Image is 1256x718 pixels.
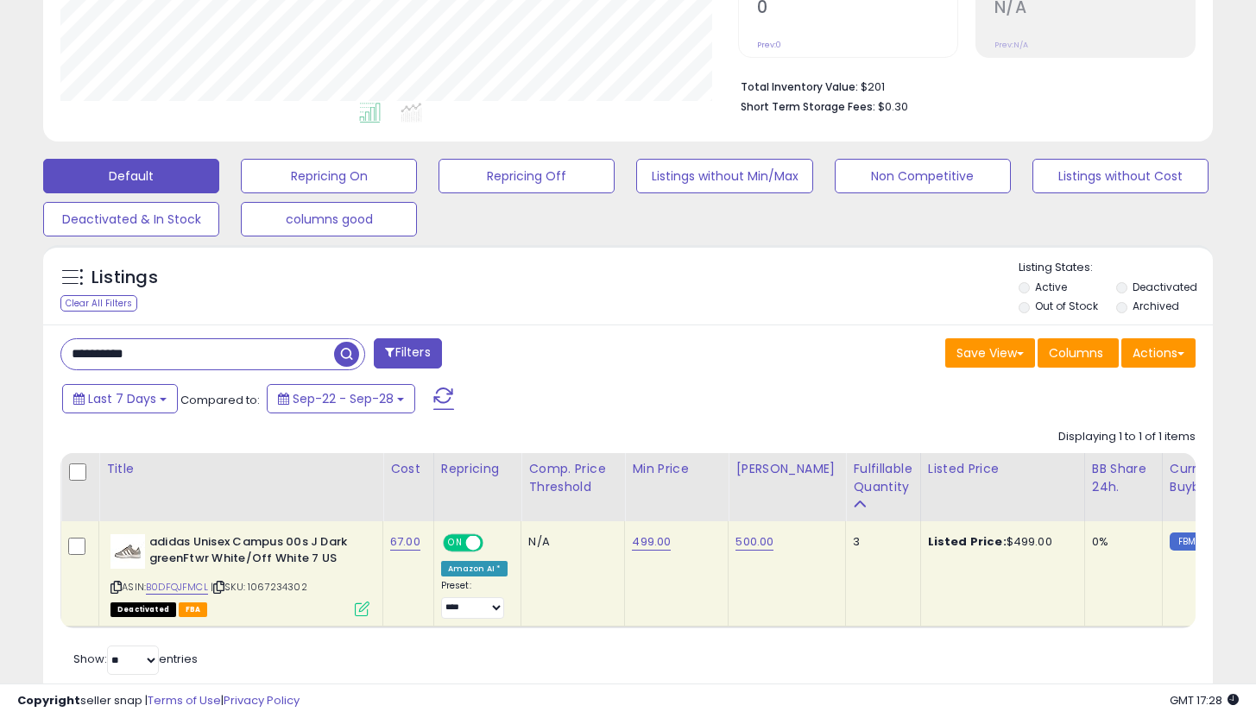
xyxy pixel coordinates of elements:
button: Deactivated & In Stock [43,202,219,236]
strong: Copyright [17,692,80,709]
li: $201 [741,75,1183,96]
div: Fulfillable Quantity [853,460,912,496]
div: Displaying 1 to 1 of 1 items [1058,429,1196,445]
span: Sep-22 - Sep-28 [293,390,394,407]
h5: Listings [92,266,158,290]
span: Show: entries [73,651,198,667]
span: $0.30 [878,98,908,115]
button: Non Competitive [835,159,1011,193]
div: N/A [528,534,611,550]
label: Out of Stock [1035,299,1098,313]
span: 2025-10-7 17:28 GMT [1170,692,1239,709]
span: Last 7 Days [88,390,156,407]
b: Short Term Storage Fees: [741,99,875,114]
div: Repricing [441,460,514,478]
div: ASIN: [110,534,369,614]
button: Actions [1121,338,1196,368]
span: Compared to: [180,392,260,408]
small: Prev: 0 [757,40,781,50]
b: Listed Price: [928,533,1007,550]
a: Privacy Policy [224,692,300,709]
a: 500.00 [735,533,773,551]
button: Save View [945,338,1035,368]
div: Preset: [441,580,508,619]
a: B0DFQJFMCL [146,580,208,595]
b: adidas Unisex Campus 00s J Dark greenFtwr White/Off White 7 US [149,534,359,570]
span: | SKU: 1067234302 [211,580,307,594]
div: Listed Price [928,460,1077,478]
small: Prev: N/A [994,40,1028,50]
button: Repricing On [241,159,417,193]
a: 67.00 [390,533,420,551]
span: FBA [179,602,208,617]
div: 0% [1092,534,1149,550]
div: 3 [853,534,906,550]
div: Comp. Price Threshold [528,460,617,496]
label: Deactivated [1133,280,1197,294]
span: All listings that are unavailable for purchase on Amazon for any reason other than out-of-stock [110,602,176,617]
button: Listings without Cost [1032,159,1209,193]
img: 31U+MJFkLvL._SL40_.jpg [110,534,145,569]
button: columns good [241,202,417,236]
label: Active [1035,280,1067,294]
button: Repricing Off [439,159,615,193]
div: Clear All Filters [60,295,137,312]
p: Listing States: [1019,260,1213,276]
button: Default [43,159,219,193]
div: $499.00 [928,534,1071,550]
a: 499.00 [632,533,671,551]
span: Columns [1049,344,1103,362]
div: Min Price [632,460,721,478]
div: BB Share 24h. [1092,460,1155,496]
b: Total Inventory Value: [741,79,858,94]
span: ON [445,536,466,551]
button: Last 7 Days [62,384,178,413]
button: Sep-22 - Sep-28 [267,384,415,413]
div: Title [106,460,376,478]
div: [PERSON_NAME] [735,460,838,478]
div: Amazon AI * [441,561,508,576]
div: Cost [390,460,426,478]
span: OFF [481,536,508,551]
button: Filters [374,338,441,368]
button: Listings without Min/Max [636,159,812,193]
div: seller snap | | [17,693,300,709]
button: Columns [1038,338,1119,368]
a: Terms of Use [148,692,221,709]
label: Archived [1133,299,1179,313]
small: FBM [1170,532,1203,551]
